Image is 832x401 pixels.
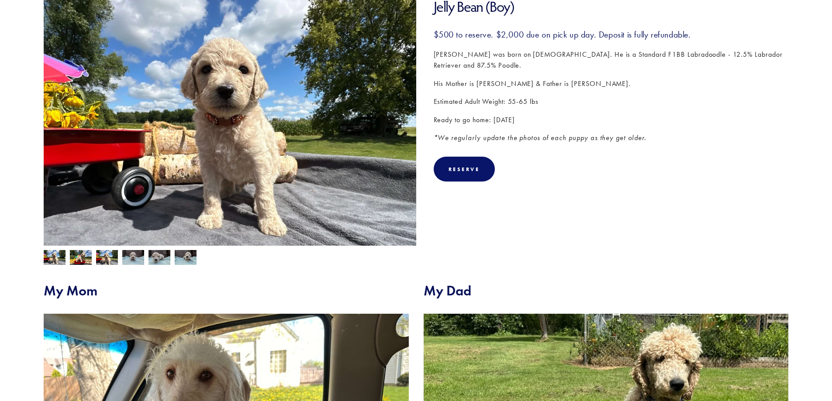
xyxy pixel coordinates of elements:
em: *We regularly update the photos of each puppy as they get older. [434,134,646,142]
img: Jelly Bean 4.jpg [44,250,66,267]
img: Jelly Bean 2.jpg [148,250,170,267]
p: [PERSON_NAME] was born on [DEMOGRAPHIC_DATA]. He is a Standard F1BB Labradoodle - 12.5% Labrador ... [434,49,789,71]
img: Jelly Bean 1.jpg [122,250,144,267]
img: Jelly Bean 5.jpg [96,250,118,267]
p: His Mother is [PERSON_NAME] & Father is [PERSON_NAME]. [434,78,789,89]
img: Jelly Bean 6.jpg [70,250,92,267]
div: Reserve [449,166,480,172]
h2: My Dad [424,282,789,299]
div: Reserve [434,157,495,182]
h3: $500 to reserve. $2,000 due on pick up day. Deposit is fully refundable. [434,29,789,40]
p: Estimated Adult Weight: 55-65 lbs [434,96,789,107]
p: Ready to go home: [DATE] [434,114,789,126]
h2: My Mom [44,282,409,299]
img: Jelly Bean 3.jpg [175,250,197,267]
